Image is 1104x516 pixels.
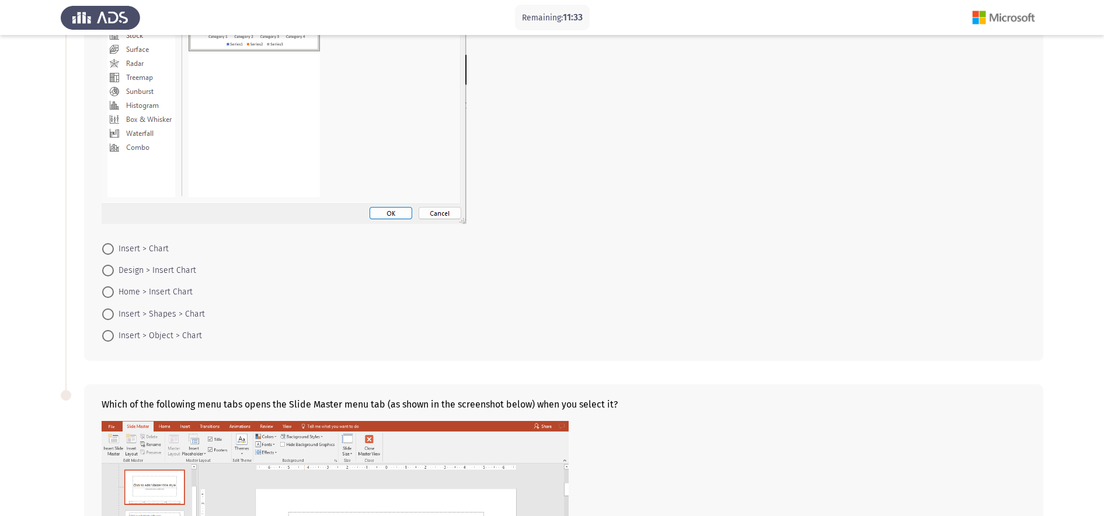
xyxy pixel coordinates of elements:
img: Assessment logo of Microsoft (Word, Excel, PPT) [964,1,1043,34]
img: Assess Talent Management logo [61,1,140,34]
span: Insert > Chart [114,242,169,256]
span: 11:33 [563,12,583,23]
span: Insert > Shapes > Chart [114,307,205,321]
span: Home > Insert Chart [114,285,193,299]
span: Insert > Object > Chart [114,329,202,343]
span: Design > Insert Chart [114,264,196,278]
p: Remaining: [522,10,583,25]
